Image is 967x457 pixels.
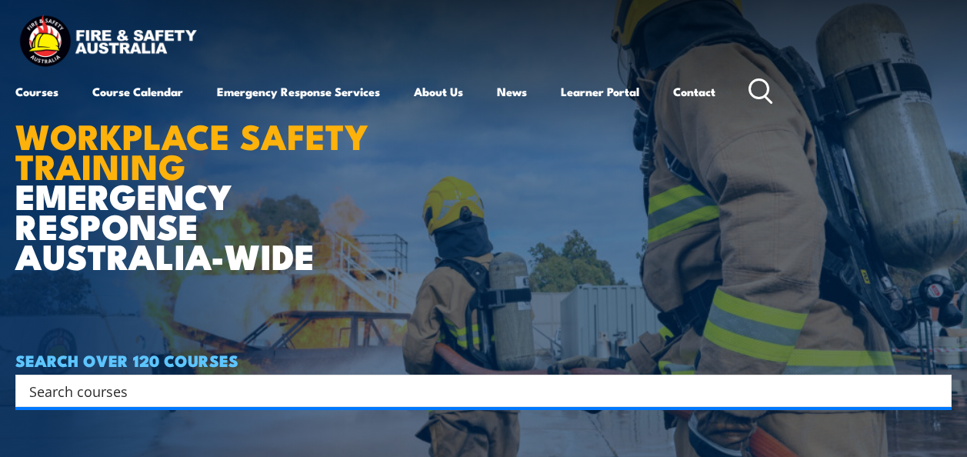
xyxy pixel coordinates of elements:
a: Contact [673,73,715,110]
strong: WORKPLACE SAFETY TRAINING [15,108,368,192]
a: Emergency Response Services [217,73,380,110]
a: Learner Portal [561,73,639,110]
a: Courses [15,73,58,110]
h1: EMERGENCY RESPONSE AUSTRALIA-WIDE [15,82,392,271]
a: News [497,73,527,110]
button: Search magnifier button [925,380,946,402]
a: Course Calendar [92,73,183,110]
h4: SEARCH OVER 120 COURSES [15,352,952,369]
form: Search form [32,380,921,402]
input: Search input [29,379,918,402]
a: About Us [414,73,463,110]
